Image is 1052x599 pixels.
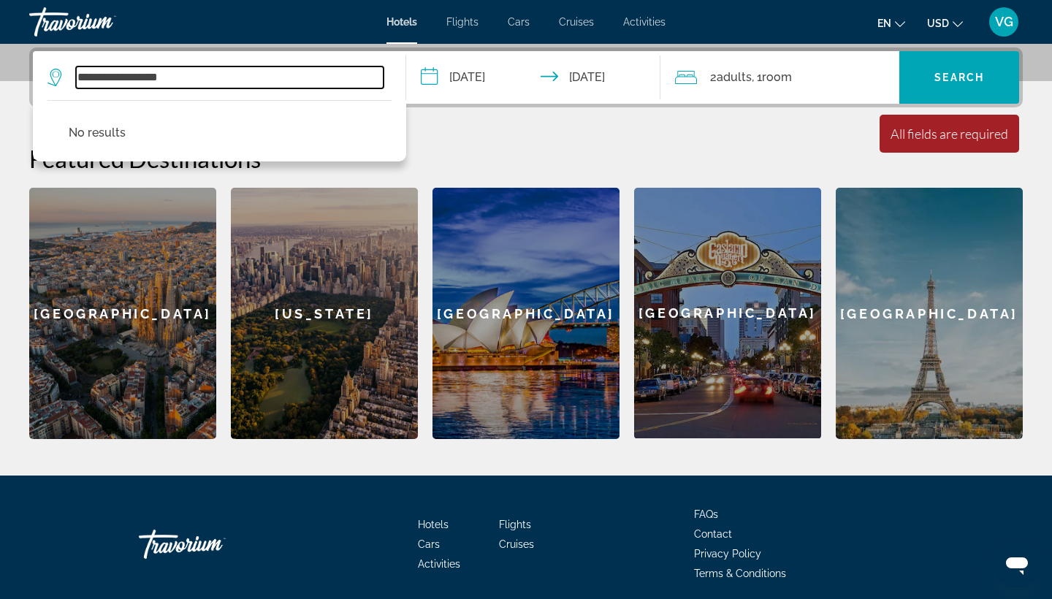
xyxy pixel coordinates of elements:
[623,16,666,28] a: Activities
[995,15,1013,29] span: VG
[717,70,752,84] span: Adults
[634,188,821,439] a: [GEOGRAPHIC_DATA]
[231,188,418,439] a: [US_STATE]
[694,568,786,579] a: Terms & Conditions
[934,72,984,83] span: Search
[418,558,460,570] a: Activities
[634,188,821,438] div: [GEOGRAPHIC_DATA]
[29,3,175,41] a: Travorium
[386,16,417,28] a: Hotels
[418,538,440,550] a: Cars
[994,541,1040,587] iframe: Кнопка запуска окна обмена сообщениями
[985,7,1023,37] button: User Menu
[762,70,792,84] span: Room
[891,126,1008,142] div: All fields are required
[694,528,732,540] a: Contact
[139,522,285,566] a: Travorium
[559,16,594,28] a: Cruises
[927,12,963,34] button: Change currency
[694,548,761,560] a: Privacy Policy
[29,144,1023,173] h2: Featured Destinations
[710,67,752,88] span: 2
[877,12,905,34] button: Change language
[406,51,660,104] button: Check-in date: Oct 6, 2025 Check-out date: Oct 7, 2025
[446,16,479,28] a: Flights
[899,51,1019,104] button: Search
[877,18,891,29] span: en
[927,18,949,29] span: USD
[499,538,534,550] a: Cruises
[29,188,216,439] a: [GEOGRAPHIC_DATA]
[499,519,531,530] a: Flights
[69,123,126,143] p: No results
[694,508,718,520] a: FAQs
[33,51,1019,104] div: Search widget
[418,519,449,530] a: Hotels
[508,16,530,28] a: Cars
[836,188,1023,439] a: [GEOGRAPHIC_DATA]
[660,51,900,104] button: Travelers: 2 adults, 0 children
[752,67,792,88] span: , 1
[432,188,620,439] a: [GEOGRAPHIC_DATA]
